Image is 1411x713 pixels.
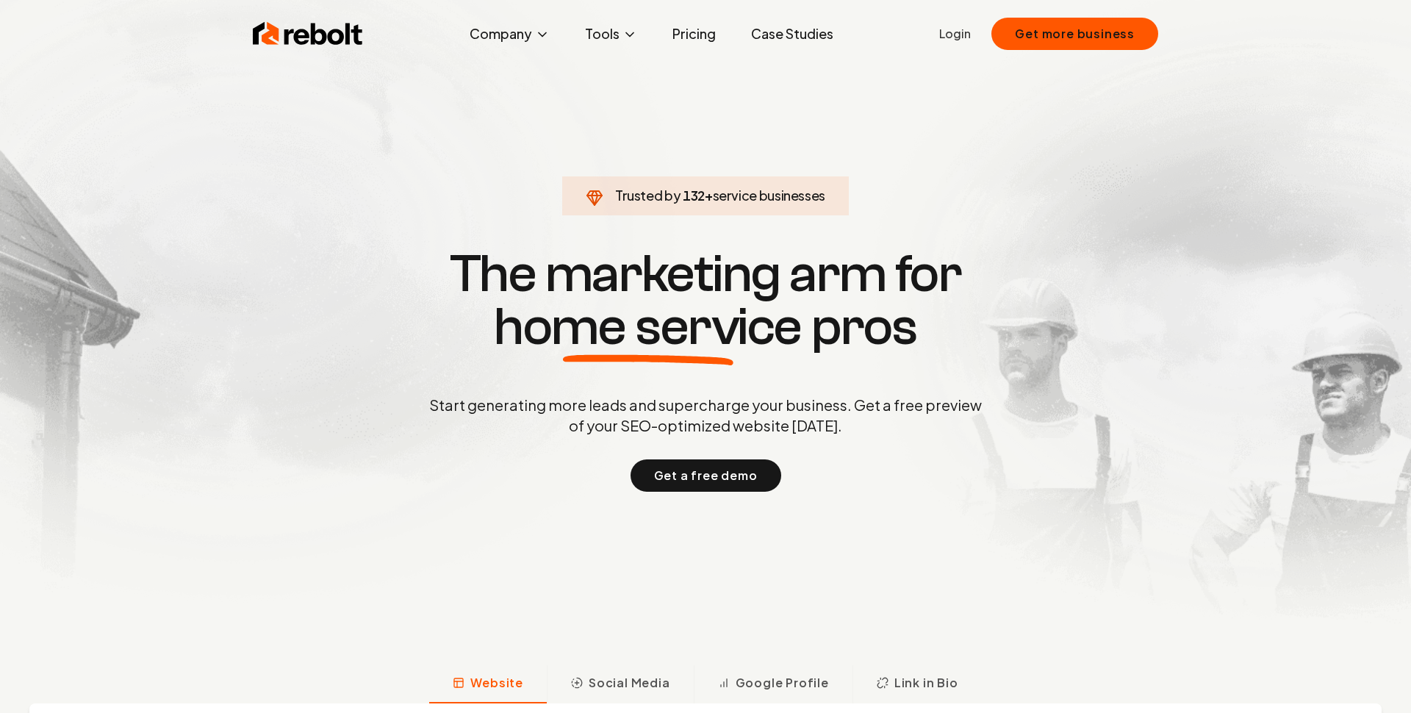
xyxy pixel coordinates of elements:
[458,19,561,49] button: Company
[573,19,649,49] button: Tools
[705,187,713,204] span: +
[939,25,971,43] a: Login
[713,187,826,204] span: service businesses
[253,19,363,49] img: Rebolt Logo
[683,185,705,206] span: 132
[429,665,547,703] button: Website
[547,665,694,703] button: Social Media
[694,665,852,703] button: Google Profile
[736,674,829,692] span: Google Profile
[852,665,982,703] button: Link in Bio
[353,248,1058,354] h1: The marketing arm for pros
[494,301,802,354] span: home service
[631,459,781,492] button: Get a free demo
[894,674,958,692] span: Link in Bio
[589,674,670,692] span: Social Media
[991,18,1158,50] button: Get more business
[739,19,845,49] a: Case Studies
[661,19,728,49] a: Pricing
[615,187,681,204] span: Trusted by
[470,674,523,692] span: Website
[426,395,985,436] p: Start generating more leads and supercharge your business. Get a free preview of your SEO-optimiz...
